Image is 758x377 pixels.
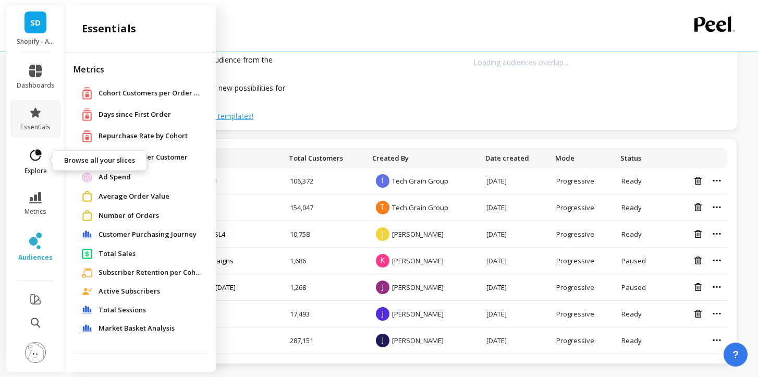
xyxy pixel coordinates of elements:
[82,151,92,164] img: navigation item icon
[99,191,169,202] span: Average Order Value
[74,63,207,76] h2: Metrics
[724,343,748,367] button: ?
[376,201,389,214] span: T
[480,221,550,247] td: [DATE]
[17,81,55,90] span: dashboards
[99,323,175,334] span: Market Basket Analysis
[480,194,550,221] td: [DATE]
[99,88,203,99] a: Cohort Customers per Order Count
[621,309,657,319] div: Ready
[99,131,188,141] span: Repurchase Rate by Cohort
[99,249,199,259] a: Total Sales
[621,283,657,292] div: This audience is paused because it hasn't been used in the last 30 days, opening it will resume it.
[99,305,146,315] span: Total Sessions
[82,87,92,100] img: navigation item icon
[82,129,92,142] img: navigation item icon
[18,253,53,262] span: audiences
[99,211,159,221] span: Number of Orders
[20,123,51,131] span: essentials
[99,211,199,221] a: Number of Orders
[25,208,46,216] span: metrics
[284,221,367,247] td: 10,758
[376,307,389,321] span: J
[550,194,615,221] td: Progressive
[376,281,389,294] span: J
[480,274,550,300] td: [DATE]
[30,17,41,29] span: SD
[99,152,188,163] span: Average LTV per Customer
[82,172,92,183] img: navigation item icon
[376,174,389,188] span: T
[99,229,199,240] a: Customer Purchasing Journey
[25,342,46,363] img: profile picture
[284,247,367,274] td: 1,686
[392,176,448,186] span: Tech Grain Group
[82,191,92,202] img: navigation item icon
[480,327,550,354] td: [DATE]
[621,229,657,239] div: Ready
[615,148,663,168] th: Toggle SortBy
[82,324,92,333] img: navigation item icon
[99,191,199,202] a: Average Order Value
[550,300,615,327] td: Progressive
[392,336,444,345] span: [PERSON_NAME]
[621,203,657,212] div: Ready
[480,300,550,327] td: [DATE]
[392,229,444,239] span: [PERSON_NAME]
[376,254,389,267] span: K
[480,148,550,168] th: Toggle SortBy
[17,38,55,46] p: Shopify - All Data
[82,108,92,121] img: navigation item icon
[480,247,550,274] td: [DATE]
[284,148,367,168] th: Toggle SortBy
[550,221,615,247] td: Progressive
[99,131,199,141] a: Repurchase Rate by Cohort
[99,249,136,259] span: Total Sales
[82,306,92,314] img: navigation item icon
[376,227,389,241] span: J
[99,172,131,183] span: Ad Spend
[480,168,550,194] td: [DATE]
[473,57,568,68] div: Loading audiences overlap...
[82,21,136,36] h2: essentials
[284,168,367,194] td: 106,372
[621,176,657,186] div: Ready
[392,256,444,265] span: [PERSON_NAME]
[392,203,448,212] span: Tech Grain Group
[550,148,615,168] th: Toggle SortBy
[99,286,160,297] span: Active Subscribers
[284,274,367,300] td: 1,268
[550,327,615,354] td: Progressive
[99,110,171,120] span: Days since First Order
[99,172,199,183] a: Ad Spend
[550,274,615,300] td: Progressive
[621,256,657,265] div: This audience is paused because it hasn't been used in the last 30 days, opening it will resume it.
[284,300,367,327] td: 17,493
[99,110,199,120] a: Days since First Order
[25,167,47,175] span: explore
[82,230,92,239] img: navigation item icon
[367,148,480,168] th: Toggle SortBy
[82,248,92,259] img: navigation item icon
[284,194,367,221] td: 154,047
[392,283,444,292] span: [PERSON_NAME]
[82,288,92,295] img: navigation item icon
[99,305,199,315] a: Total Sessions
[284,327,367,354] td: 287,151
[550,168,615,194] td: Progressive
[99,286,199,297] a: Active Subscribers
[550,247,615,274] td: Progressive
[82,210,92,221] img: navigation item icon
[732,347,739,362] span: ?
[392,309,444,319] span: [PERSON_NAME]
[621,336,657,345] div: Ready
[99,267,203,278] a: Subscriber Retention per Cohort
[82,267,92,278] img: navigation item icon
[99,229,197,240] span: Customer Purchasing Journey
[376,334,389,347] span: J
[99,152,199,163] a: Average LTV per Customer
